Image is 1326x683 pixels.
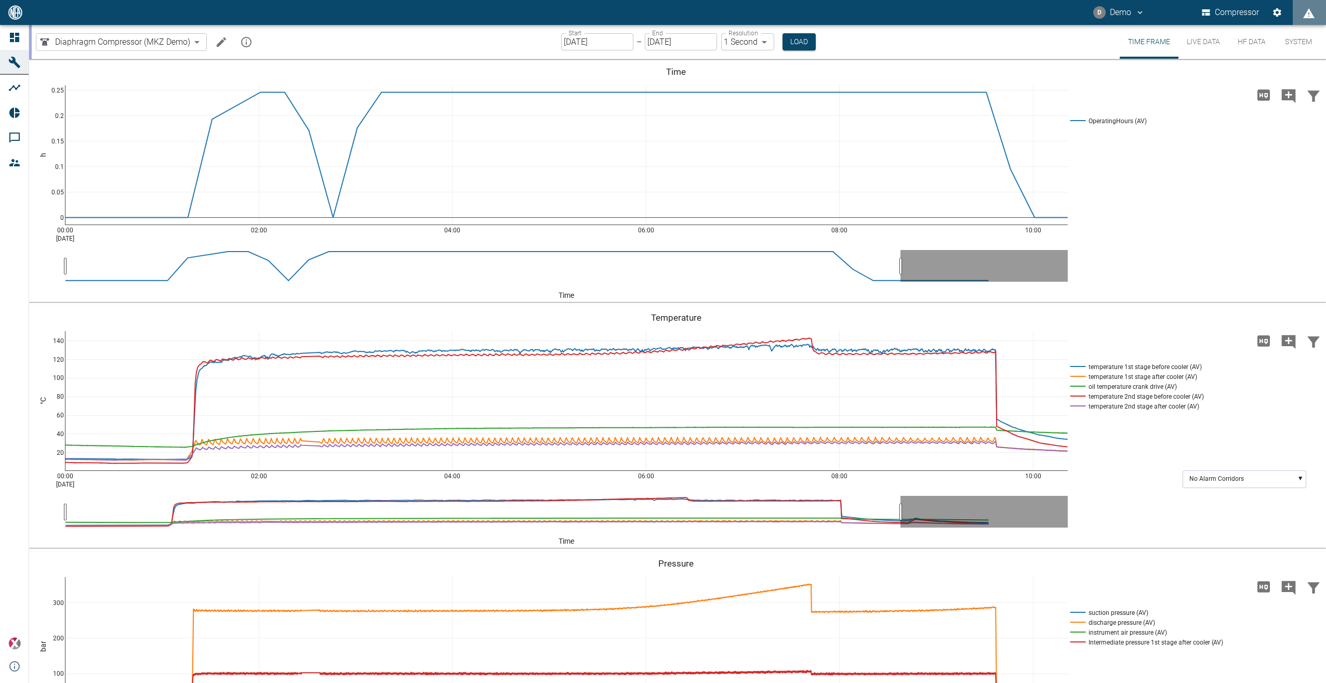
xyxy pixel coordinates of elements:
[1093,6,1106,19] div: D
[783,33,816,50] button: Load
[7,5,23,19] img: logo
[1120,25,1178,59] button: Time Frame
[652,29,662,37] label: End
[1268,3,1287,22] button: Settings
[236,32,257,52] button: mission info
[1251,89,1276,99] span: Load high Res
[568,29,581,37] label: Start
[1228,25,1275,59] button: HF Data
[1276,82,1301,109] button: Add comment
[38,36,190,48] a: Diaphragm Compressor (MKZ Demo)
[561,33,633,50] input: MM/DD/YYYY
[8,637,21,650] img: Xplore Logo
[1301,82,1326,109] button: Filter Chart Data
[55,36,190,48] span: Diaphragm Compressor (MKZ Demo)
[1178,25,1228,59] button: Live Data
[1200,3,1262,22] button: Compressor
[1301,327,1326,354] button: Filter Chart Data
[728,29,758,37] label: Resolution
[1251,335,1276,345] span: Load high Res
[637,36,642,48] p: –
[1275,25,1322,59] button: System
[1276,327,1301,354] button: Add comment
[1092,3,1146,22] button: demo@nea-x.de
[645,33,717,50] input: MM/DD/YYYY
[1251,581,1276,591] span: Load high Res
[1301,573,1326,600] button: Filter Chart Data
[211,32,232,52] button: Edit machine
[1189,476,1244,483] text: No Alarm Corridors
[1276,573,1301,600] button: Add comment
[721,33,774,50] div: 1 Second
